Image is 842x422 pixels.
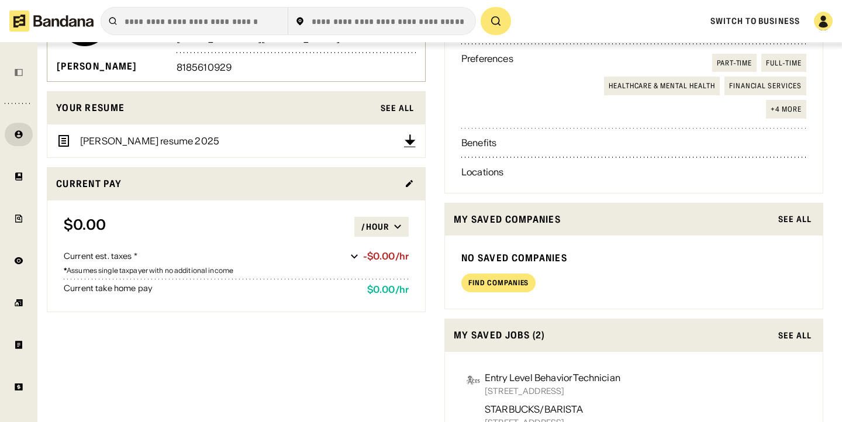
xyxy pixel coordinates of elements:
[367,284,409,295] div: $0.00 / hr
[485,404,583,414] div: STARBUCKS/BARISTA
[64,267,409,274] div: Assumes single taxpayer with no additional income
[80,136,219,146] div: [PERSON_NAME] resume 2025
[454,328,771,343] div: My saved jobs (2)
[468,279,529,286] div: Find companies
[609,81,715,91] div: Healthcare & Mental Health
[381,104,414,112] div: See All
[771,105,802,114] div: +4 more
[485,373,620,382] div: Entry Level Behavior Technician
[766,58,802,68] div: Full-time
[57,60,137,72] div: [PERSON_NAME]
[485,387,620,395] div: [STREET_ADDRESS]
[177,63,416,72] div: 8185610929
[461,252,806,264] div: No saved companies
[454,212,771,227] div: My saved companies
[717,58,753,68] div: Part-time
[361,222,389,232] div: /hour
[56,177,398,191] div: Current Pay
[778,215,812,223] div: See All
[177,33,416,43] div: [EMAIL_ADDRESS][DOMAIN_NAME]
[9,11,94,32] img: Bandana logotype
[461,167,503,177] div: Locations
[729,81,802,91] div: Financial Services
[461,54,513,119] div: Preferences
[64,251,346,262] div: Current est. taxes *
[778,331,812,340] div: See All
[64,284,358,295] div: Current take home pay
[363,251,409,262] div: -$0.00/hr
[466,373,480,387] img: ACES ABA logo
[64,217,354,237] div: $0.00
[461,138,496,147] div: Benefits
[56,101,374,115] div: Your resume
[710,16,800,26] span: Switch to Business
